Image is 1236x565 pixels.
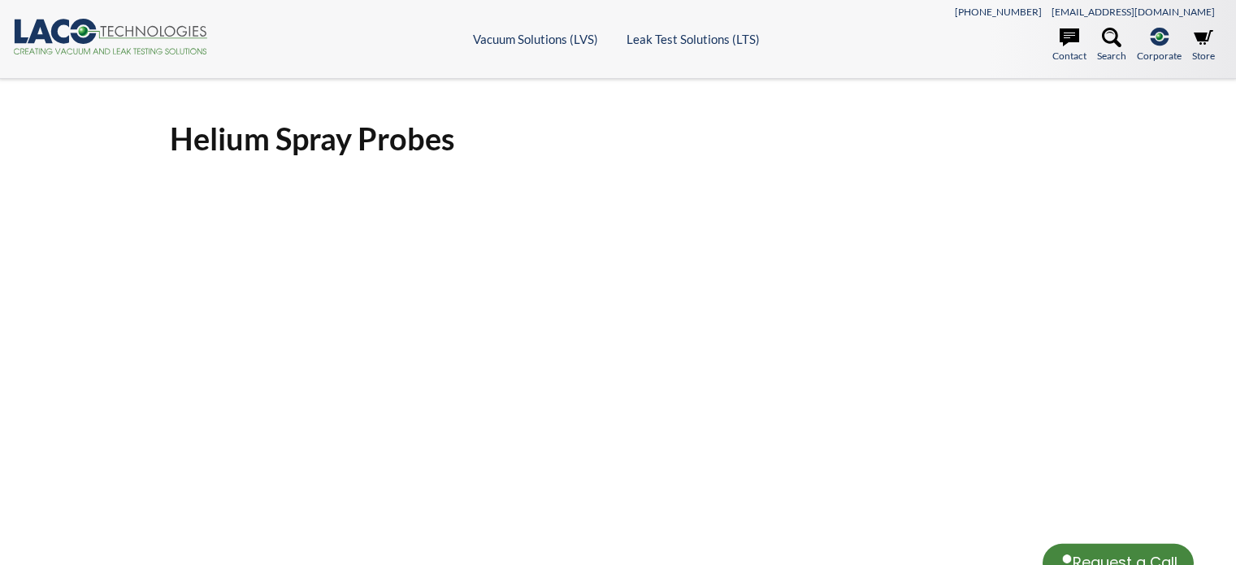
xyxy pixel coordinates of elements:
a: Contact [1052,28,1086,63]
a: Search [1097,28,1126,63]
a: Store [1192,28,1215,63]
a: Leak Test Solutions (LTS) [627,32,760,46]
a: [PHONE_NUMBER] [955,6,1042,18]
a: [EMAIL_ADDRESS][DOMAIN_NAME] [1052,6,1215,18]
span: Corporate [1137,48,1182,63]
h1: Helium Spray Probes [170,119,1067,159]
a: Vacuum Solutions (LVS) [473,32,598,46]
